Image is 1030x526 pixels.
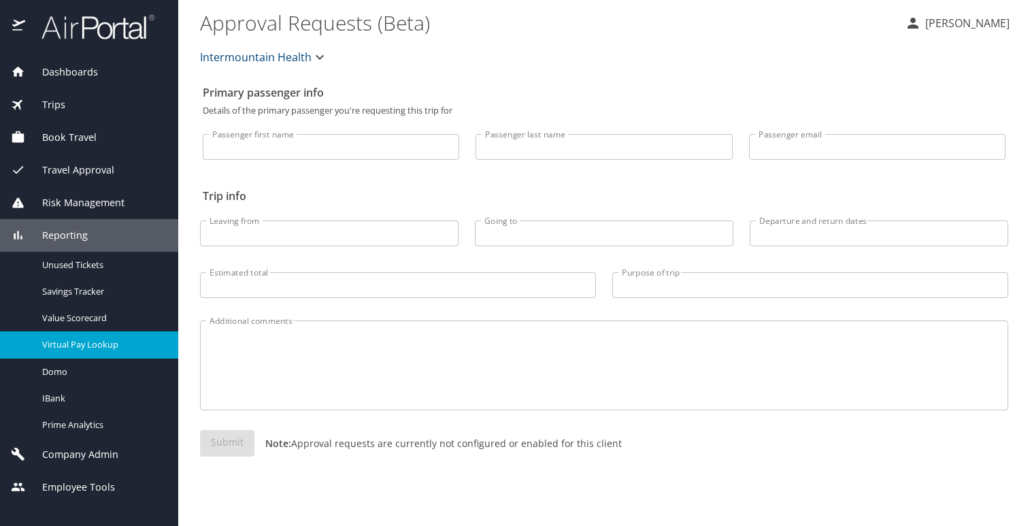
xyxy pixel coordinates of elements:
[25,130,97,145] span: Book Travel
[25,65,98,80] span: Dashboards
[25,195,124,210] span: Risk Management
[42,259,162,272] span: Unused Tickets
[25,97,65,112] span: Trips
[203,82,1006,103] h2: Primary passenger info
[254,436,622,450] p: Approval requests are currently not configured or enabled for this client
[27,14,154,40] img: airportal-logo.png
[42,285,162,298] span: Savings Tracker
[195,44,333,71] button: Intermountain Health
[203,185,1006,207] h2: Trip info
[42,418,162,431] span: Prime Analytics
[200,48,312,67] span: Intermountain Health
[921,15,1010,31] p: [PERSON_NAME]
[25,163,114,178] span: Travel Approval
[25,480,115,495] span: Employee Tools
[200,1,894,44] h1: Approval Requests (Beta)
[42,392,162,405] span: IBank
[42,338,162,351] span: Virtual Pay Lookup
[899,11,1015,35] button: [PERSON_NAME]
[12,14,27,40] img: icon-airportal.png
[25,228,88,243] span: Reporting
[25,447,118,462] span: Company Admin
[42,365,162,378] span: Domo
[203,106,1006,115] p: Details of the primary passenger you're requesting this trip for
[265,437,291,450] strong: Note:
[42,312,162,325] span: Value Scorecard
